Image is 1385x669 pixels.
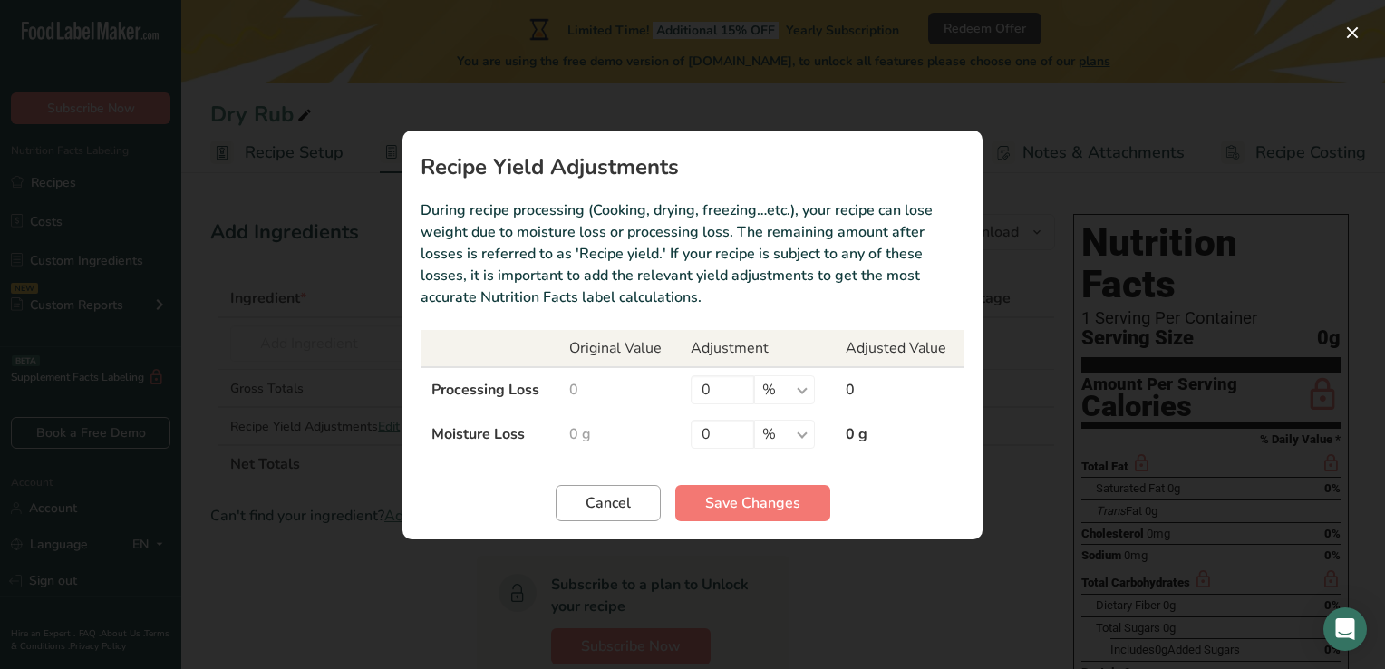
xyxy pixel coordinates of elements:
[421,199,964,308] p: During recipe processing (Cooking, drying, freezing…etc.), your recipe can lose weight due to moi...
[558,367,680,412] td: 0
[558,330,680,367] th: Original Value
[835,412,964,456] td: 0 g
[556,485,661,521] button: Cancel
[675,485,830,521] button: Save Changes
[835,330,964,367] th: Adjusted Value
[680,330,835,367] th: Adjustment
[705,492,800,514] span: Save Changes
[421,412,558,456] td: Moisture Loss
[558,412,680,456] td: 0 g
[1323,607,1367,651] div: Open Intercom Messenger
[421,156,964,178] h1: Recipe Yield Adjustments
[421,367,558,412] td: Processing Loss
[586,492,631,514] span: Cancel
[835,367,964,412] td: 0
